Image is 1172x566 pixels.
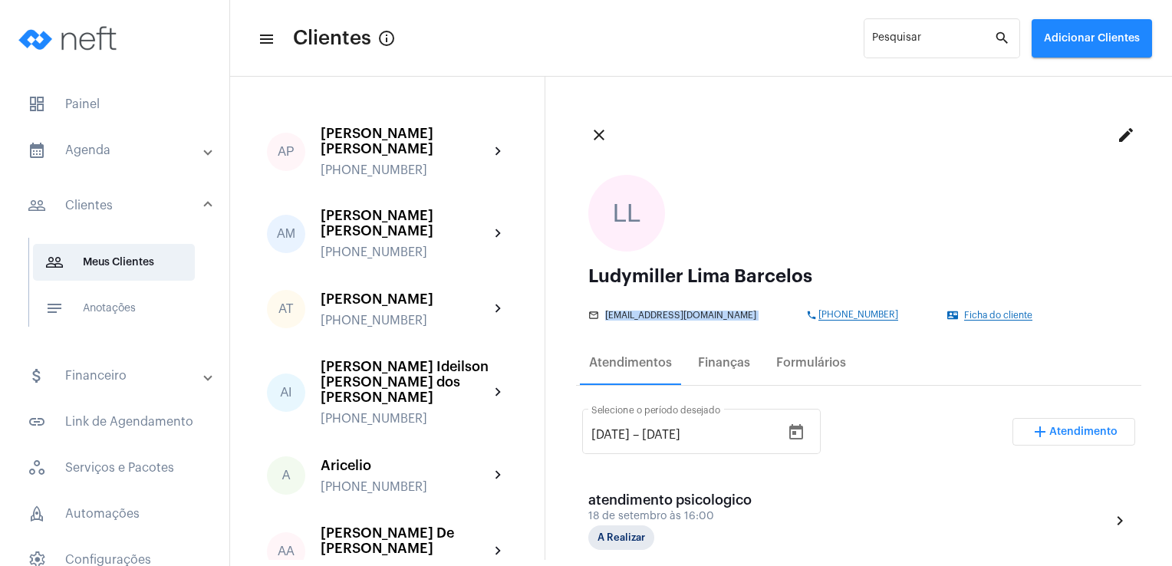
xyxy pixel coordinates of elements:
span: Adicionar Clientes [1044,33,1140,44]
span: sidenav icon [28,95,46,114]
div: sidenav iconClientes [9,230,229,348]
div: [PHONE_NUMBER] [321,314,489,327]
mat-chip: A Realizar [588,525,654,550]
mat-panel-title: Clientes [28,196,205,215]
div: [PHONE_NUMBER] [321,480,489,494]
mat-icon: phone [806,310,818,321]
div: [PERSON_NAME] [321,291,489,307]
input: Pesquisar [872,35,994,48]
mat-icon: close [590,126,608,144]
span: Anotações [33,290,195,327]
span: Ficha do cliente [964,311,1032,321]
span: Atendimento [1049,426,1118,437]
button: Adicionar Atendimento [1012,418,1135,446]
mat-icon: Button that displays a tooltip when focused or hovered over [377,29,396,48]
mat-icon: chevron_right [489,542,508,561]
div: LL [588,175,665,252]
div: Atendimentos [589,356,672,370]
mat-panel-title: Financeiro [28,367,205,385]
input: Data do fim [642,428,734,442]
mat-icon: sidenav icon [28,141,46,160]
mat-icon: chevron_right [489,466,508,485]
div: [PHONE_NUMBER] [321,163,489,177]
span: sidenav icon [28,505,46,523]
span: Link de Agendamento [15,403,214,440]
div: atendimento psicologico [588,492,752,508]
mat-icon: chevron_right [489,143,508,161]
span: – [633,428,639,442]
span: Meus Clientes [33,244,195,281]
div: AP [267,133,305,171]
mat-icon: contact_mail [947,310,960,321]
mat-icon: chevron_right [489,300,508,318]
span: Automações [15,495,214,532]
button: Adicionar Clientes [1032,19,1152,58]
mat-panel-title: Agenda [28,141,205,160]
div: Finanças [698,356,750,370]
div: 18 de setembro às 16:00 [588,511,752,522]
mat-expansion-panel-header: sidenav iconClientes [9,181,229,230]
span: Clientes [293,26,371,51]
mat-icon: sidenav icon [28,367,46,385]
div: [PHONE_NUMBER] [321,412,489,426]
mat-icon: sidenav icon [45,299,64,318]
mat-icon: sidenav icon [258,30,273,48]
mat-expansion-panel-header: sidenav iconFinanceiro [9,357,229,394]
span: Painel [15,86,214,123]
mat-icon: chevron_right [489,225,508,243]
mat-icon: sidenav icon [28,196,46,215]
mat-icon: sidenav icon [45,253,64,271]
mat-icon: search [994,29,1012,48]
div: [PERSON_NAME] Ideilson [PERSON_NAME] dos [PERSON_NAME] [321,359,489,405]
div: AT [267,290,305,328]
mat-icon: sidenav icon [28,413,46,431]
div: Formulários [776,356,846,370]
mat-icon: mail_outline [588,310,601,321]
div: AI [267,373,305,412]
mat-icon: chevron_right [1111,512,1129,530]
div: [PERSON_NAME] [PERSON_NAME] [321,126,489,156]
mat-icon: edit [1117,126,1135,144]
span: [PHONE_NUMBER] [818,310,898,321]
button: Open calendar [781,417,812,448]
button: Button that displays a tooltip when focused or hovered over [371,23,402,54]
mat-icon: chevron_right [489,383,508,402]
div: [PERSON_NAME] [PERSON_NAME] [321,208,489,239]
div: A [267,456,305,495]
mat-expansion-panel-header: sidenav iconAgenda [9,132,229,169]
div: AM [267,215,305,253]
input: Data de início [591,428,630,442]
span: [EMAIL_ADDRESS][DOMAIN_NAME] [605,311,756,321]
mat-icon: add [1031,423,1049,441]
div: Aricelio [321,458,489,473]
div: [PERSON_NAME] De [PERSON_NAME] [321,525,489,556]
div: Ludymiller Lima Barcelos [588,267,1129,285]
img: logo-neft-novo-2.png [12,8,127,69]
span: sidenav icon [28,459,46,477]
div: [PHONE_NUMBER] [321,245,489,259]
span: Serviços e Pacotes [15,449,214,486]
